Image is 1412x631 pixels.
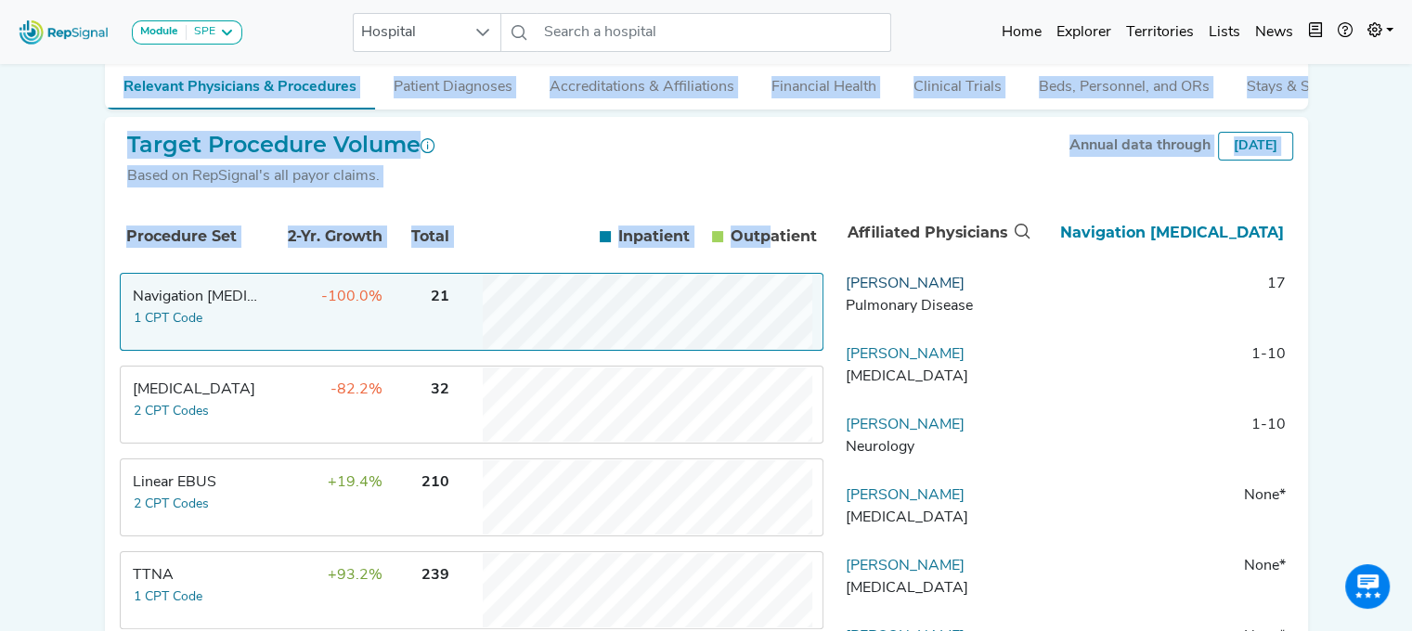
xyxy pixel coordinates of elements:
button: 1 CPT Code [133,308,203,329]
a: [PERSON_NAME] [846,347,965,362]
div: TTNA [133,564,260,586]
div: Interventional Radiology [846,577,1026,599]
button: Relevant Physicians & Procedures [105,58,375,109]
button: Financial Health [753,58,895,108]
td: 1-10 [1033,343,1293,399]
div: Pulmonary Disease [846,295,1026,317]
td: 1-10 [1033,414,1293,470]
div: Neurology [846,436,1026,458]
td: 17 [1033,273,1293,328]
span: Inpatient [618,225,690,248]
span: 21 [431,290,449,304]
span: -100.0% [321,290,382,304]
button: Accreditations & Affiliations [531,58,753,108]
span: Hospital [354,14,465,51]
div: Linear EBUS [133,471,260,494]
button: Patient Diagnoses [375,58,531,108]
a: Lists [1201,14,1248,51]
strong: Module [140,26,178,37]
span: Outpatient [731,225,817,248]
div: Transbronchial Biopsy [133,379,260,401]
th: Affiliated Physicians [839,202,1034,264]
input: Search a hospital [537,13,891,52]
a: [PERSON_NAME] [846,418,965,432]
button: ModuleSPE [132,20,242,45]
div: Radiation Oncology [846,507,1026,529]
button: Stays & Services [1228,58,1375,108]
button: 2 CPT Codes [133,494,210,515]
span: None [1243,488,1278,503]
button: Beds, Personnel, and ORs [1020,58,1228,108]
a: News [1248,14,1301,51]
button: Clinical Trials [895,58,1020,108]
th: 2-Yr. Growth [265,205,385,268]
div: Annual data through [1069,135,1211,157]
span: +93.2% [328,568,382,583]
div: [DATE] [1218,132,1293,161]
a: Explorer [1049,14,1119,51]
a: Home [994,14,1049,51]
a: [PERSON_NAME] [846,488,965,503]
a: [PERSON_NAME] [846,277,965,291]
div: Navigation Bronchoscopy [133,286,260,308]
div: Based on RepSignal's all payor claims. [127,165,435,187]
div: Interventional Radiology [846,366,1026,388]
span: 239 [421,568,449,583]
a: Territories [1119,14,1201,51]
span: 32 [431,382,449,397]
a: [PERSON_NAME] [846,559,965,573]
span: -82.2% [330,382,382,397]
span: None [1243,559,1278,573]
div: SPE [187,25,215,40]
button: Intel Book [1301,14,1330,51]
button: 2 CPT Codes [133,401,210,422]
button: 1 CPT Code [133,586,203,608]
h2: Target Procedure Volume [127,132,435,159]
th: Navigation Bronchoscopy [1034,202,1292,264]
span: 210 [421,475,449,490]
span: +19.4% [328,475,382,490]
th: Total [387,205,452,268]
th: Procedure Set [123,205,263,268]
